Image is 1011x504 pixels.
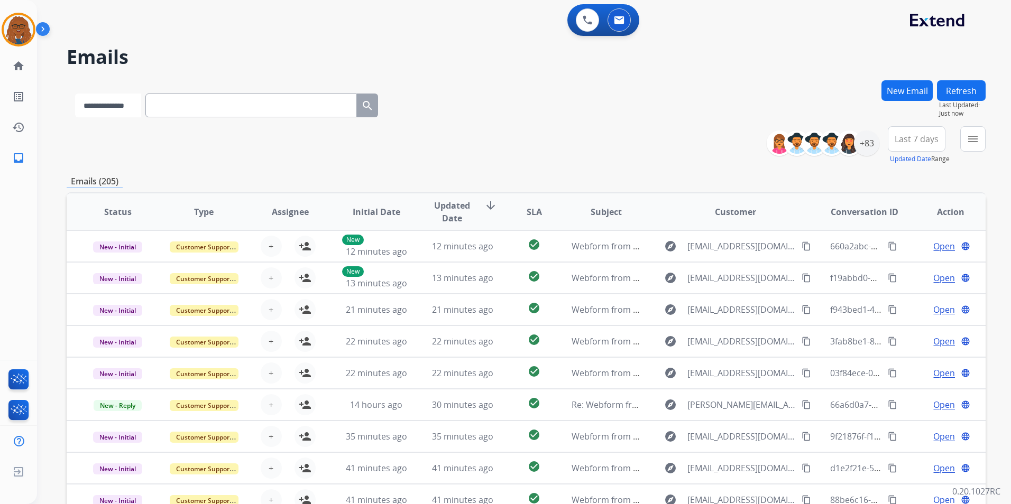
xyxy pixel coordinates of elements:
h2: Emails [67,46,986,68]
span: New - Initial [93,273,142,284]
button: + [261,458,282,479]
img: avatar [4,15,33,44]
mat-icon: person_add [299,240,311,253]
mat-icon: arrow_downward [484,199,497,212]
span: 66a6d0a7-b038-45ca-a808-22133f1dab3a [830,399,992,410]
button: + [261,267,282,288]
mat-icon: person_add [299,430,311,443]
mat-icon: explore [664,303,677,316]
span: + [269,240,273,253]
mat-icon: inbox [12,152,25,164]
span: 9f21876f-f17a-498e-85a7-8e81c8de88e3 [830,431,987,442]
span: 03f84ece-05b2-441d-90f4-434ec051349e [830,367,989,379]
button: + [261,426,282,447]
span: Open [933,462,955,474]
mat-icon: explore [664,462,677,474]
mat-icon: content_copy [802,368,811,378]
span: 12 minutes ago [346,246,407,257]
span: f943bed1-4d3d-4c39-b4ca-2551f287b06f [830,304,989,315]
span: 21 minutes ago [346,304,407,315]
mat-icon: explore [664,367,677,379]
mat-icon: language [961,273,970,283]
span: Open [933,303,955,316]
span: Assignee [272,206,309,218]
mat-icon: content_copy [888,273,897,283]
mat-icon: language [961,432,970,441]
span: Re: Webform from [PERSON_NAME][EMAIL_ADDRESS][DOMAIN_NAME] on [DATE] [572,399,891,410]
span: Webform from [EMAIL_ADDRESS][DOMAIN_NAME] on [DATE] [572,367,811,379]
span: [EMAIL_ADDRESS][DOMAIN_NAME] [687,272,796,284]
span: 41 minutes ago [346,462,407,474]
span: 660a2abc-be93-4a1a-8e9d-2fa3c8132640 [830,240,991,252]
button: New Email [881,80,933,101]
span: + [269,398,273,411]
span: + [269,430,273,443]
span: Customer Support [170,400,238,411]
mat-icon: content_copy [802,337,811,346]
span: Customer Support [170,432,238,443]
mat-icon: content_copy [802,305,811,314]
span: Customer Support [170,273,238,284]
span: Webform from [EMAIL_ADDRESS][DOMAIN_NAME] on [DATE] [572,335,811,347]
span: [EMAIL_ADDRESS][DOMAIN_NAME] [687,462,796,474]
span: Type [194,206,214,218]
mat-icon: content_copy [888,432,897,441]
span: 35 minutes ago [346,431,407,442]
mat-icon: person_add [299,462,311,474]
span: d1e2f21e-5c62-45d7-9223-50dee5b47e47 [830,462,992,474]
mat-icon: menu [967,133,979,145]
span: Open [933,430,955,443]
mat-icon: content_copy [802,463,811,473]
mat-icon: explore [664,272,677,284]
span: Customer Support [170,368,238,379]
span: 13 minutes ago [346,277,407,289]
mat-icon: check_circle [528,397,540,409]
span: [EMAIL_ADDRESS][DOMAIN_NAME] [687,240,796,253]
mat-icon: explore [664,335,677,348]
span: + [269,367,273,379]
span: + [269,462,273,474]
span: Webform from [EMAIL_ADDRESS][DOMAIN_NAME] on [DATE] [572,304,811,315]
mat-icon: list_alt [12,90,25,103]
span: Last Updated: [939,101,986,109]
span: Customer Support [170,241,238,253]
mat-icon: person_add [299,335,311,348]
mat-icon: history [12,121,25,134]
mat-icon: language [961,400,970,409]
span: [EMAIL_ADDRESS][DOMAIN_NAME] [687,430,796,443]
span: New - Initial [93,337,142,348]
mat-icon: content_copy [888,305,897,314]
mat-icon: check_circle [528,460,540,473]
span: Initial Date [353,206,400,218]
span: Open [933,272,955,284]
span: 21 minutes ago [432,304,493,315]
mat-icon: explore [664,430,677,443]
div: +83 [854,130,879,156]
mat-icon: search [361,99,374,112]
span: f19abbd0-9ed9-4e60-ac2f-cb1f29c89ffe [830,272,984,284]
span: [EMAIL_ADDRESS][DOMAIN_NAME] [687,367,796,379]
p: New [342,266,364,277]
mat-icon: check_circle [528,365,540,378]
span: New - Initial [93,463,142,474]
mat-icon: check_circle [528,238,540,251]
p: 0.20.1027RC [952,485,1000,498]
span: Open [933,367,955,379]
span: SLA [527,206,542,218]
mat-icon: explore [664,240,677,253]
mat-icon: person_add [299,398,311,411]
button: Last 7 days [888,126,945,152]
span: Customer [715,206,756,218]
span: [EMAIL_ADDRESS][DOMAIN_NAME] [687,335,796,348]
mat-icon: person_add [299,367,311,379]
span: Open [933,398,955,411]
mat-icon: content_copy [802,273,811,283]
mat-icon: content_copy [802,432,811,441]
span: New - Initial [93,241,142,253]
span: Just now [939,109,986,118]
span: 12 minutes ago [432,240,493,252]
button: + [261,394,282,415]
span: 41 minutes ago [432,462,493,474]
span: [PERSON_NAME][EMAIL_ADDRESS][DOMAIN_NAME] [687,398,796,411]
span: New - Initial [93,368,142,379]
